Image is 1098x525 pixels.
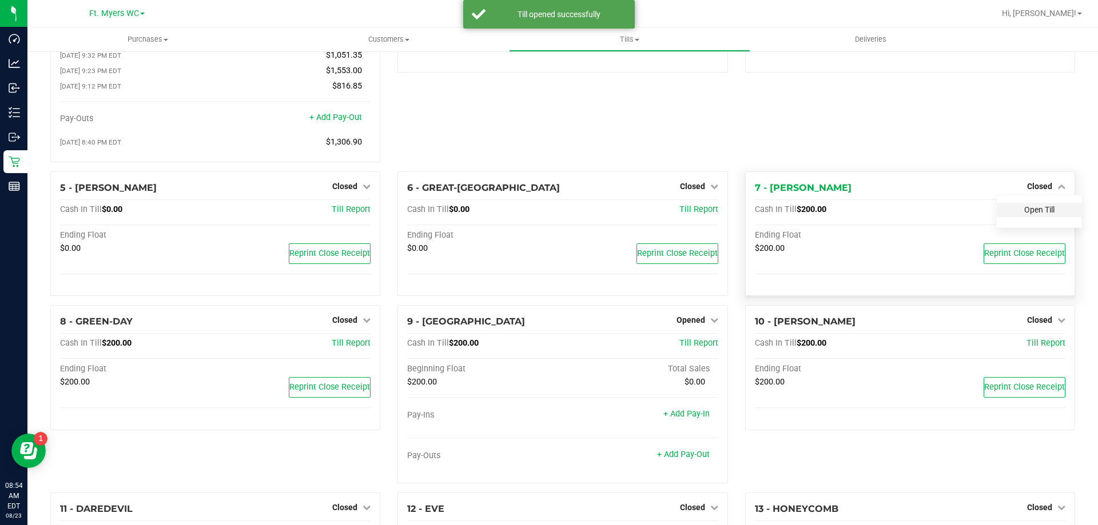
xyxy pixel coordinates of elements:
span: $1,553.00 [326,66,362,75]
p: 08/23 [5,511,22,520]
a: Purchases [27,27,268,51]
span: Customers [269,34,508,45]
span: 11 - DAREDEVIL [60,503,133,514]
span: Closed [1027,315,1052,324]
span: $0.00 [102,205,122,214]
span: Reprint Close Receipt [984,249,1065,258]
span: $200.00 [407,377,437,387]
iframe: Resource center unread badge [34,432,47,446]
div: Pay-Outs [407,451,563,461]
inline-svg: Inbound [9,82,20,94]
span: Closed [1027,503,1052,512]
span: Cash In Till [755,338,797,348]
span: $816.85 [332,81,362,91]
div: Ending Float [407,230,563,241]
span: 10 - [PERSON_NAME] [755,316,856,327]
inline-svg: Outbound [9,131,20,143]
button: Reprint Close Receipt [289,243,371,264]
span: [DATE] 9:12 PM EDT [60,82,121,90]
inline-svg: Analytics [9,58,20,69]
span: Closed [332,315,357,324]
span: Ft. Myers WC [89,9,139,18]
inline-svg: Reports [9,181,20,192]
button: Reprint Close Receipt [289,377,371,398]
div: Pay-Ins [407,410,563,420]
span: [DATE] 9:32 PM EDT [60,51,121,59]
span: $1,306.90 [326,137,362,147]
div: Ending Float [60,364,216,374]
span: Opened [677,315,705,324]
inline-svg: Dashboard [9,33,20,45]
a: Deliveries [750,27,991,51]
span: Reprint Close Receipt [637,249,718,258]
span: $0.00 [407,243,428,253]
span: $200.00 [755,243,785,253]
a: + Add Pay-Out [309,113,362,122]
span: $200.00 [449,338,479,348]
span: Reprint Close Receipt [289,249,370,258]
button: Reprint Close Receipt [984,377,1065,398]
div: Ending Float [60,230,216,241]
a: + Add Pay-In [663,409,710,419]
span: 9 - [GEOGRAPHIC_DATA] [407,316,525,327]
span: Closed [680,503,705,512]
span: $0.00 [60,243,81,253]
button: Reprint Close Receipt [636,243,718,264]
span: Reprint Close Receipt [289,382,370,392]
span: Cash In Till [755,205,797,214]
span: Hi, [PERSON_NAME]! [1002,9,1076,18]
iframe: Resource center [11,434,46,468]
span: Cash In Till [60,205,102,214]
span: Deliveries [840,34,902,45]
span: $0.00 [685,377,705,387]
span: $1,051.35 [326,50,362,60]
span: 7 - [PERSON_NAME] [755,182,852,193]
span: 8 - GREEN-DAY [60,316,133,327]
span: $200.00 [797,205,826,214]
span: $0.00 [449,205,470,214]
span: $200.00 [102,338,132,348]
span: Cash In Till [60,338,102,348]
p: 08:54 AM EDT [5,480,22,511]
a: Open Till [1024,205,1055,214]
span: 13 - HONEYCOMB [755,503,838,514]
div: Beginning Float [407,364,563,374]
a: Customers [268,27,509,51]
div: Ending Float [755,364,910,374]
span: Closed [680,182,705,191]
div: Pay-Outs [60,114,216,124]
span: 6 - GREAT-[GEOGRAPHIC_DATA] [407,182,560,193]
a: + Add Pay-Out [657,450,710,459]
span: Cash In Till [407,205,449,214]
span: Closed [332,503,357,512]
span: Cash In Till [407,338,449,348]
span: [DATE] 9:23 PM EDT [60,67,121,75]
span: $200.00 [60,377,90,387]
a: Till Report [1027,338,1065,348]
a: Till Report [679,338,718,348]
span: Purchases [27,34,268,45]
a: Till Report [332,205,371,214]
span: Reprint Close Receipt [984,382,1065,392]
span: Closed [1027,182,1052,191]
div: Ending Float [755,230,910,241]
span: $200.00 [755,377,785,387]
inline-svg: Inventory [9,107,20,118]
span: Tills [510,34,749,45]
span: 12 - EVE [407,503,444,514]
span: 5 - [PERSON_NAME] [60,182,157,193]
span: $200.00 [797,338,826,348]
a: Till Report [679,205,718,214]
span: [DATE] 8:40 PM EDT [60,138,121,146]
div: Till opened successfully [492,9,626,20]
a: Tills [509,27,750,51]
a: Till Report [332,338,371,348]
div: Total Sales [563,364,718,374]
button: Reprint Close Receipt [984,243,1065,264]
